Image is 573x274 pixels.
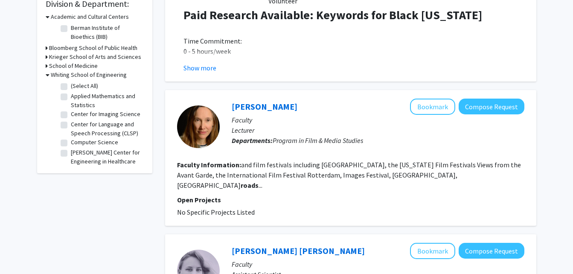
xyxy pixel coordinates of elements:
p: Faculty [232,115,524,125]
iframe: Chat [6,236,36,268]
p: Faculty [232,259,524,269]
label: Center for Language and Speech Processing (CLSP) [71,120,142,138]
label: [PERSON_NAME] Center for Engineering in Healthcare [71,148,142,166]
b: roads [241,181,259,189]
span: 0 - 5 hours/week [183,47,231,55]
strong: Paid Research Available: Keywords for Black [US_STATE] [183,7,482,23]
button: Compose Request to Lauren Arora Hutchinson [459,243,524,259]
h3: Bloomberg School of Public Health [49,44,137,52]
button: Show more [183,63,216,73]
label: (Select All) [71,82,98,90]
label: Center for Imaging Science [71,110,140,119]
h3: School of Medicine [49,61,98,70]
label: Computer Science [71,138,118,147]
span: Program in Film & Media Studies [273,136,363,145]
h3: Academic and Cultural Centers [51,12,129,21]
span: Stipend [183,57,206,66]
p: Lecturer [232,125,524,135]
h3: Whiting School of Engineering [51,70,127,79]
span: Time Commitment: [183,37,242,45]
button: Compose Request to Karen Yasinsky [459,99,524,114]
a: [PERSON_NAME] [PERSON_NAME] [232,245,365,256]
button: Add Karen Yasinsky to Bookmarks [410,99,455,115]
span: No Specific Projects Listed [177,208,255,216]
label: Berman Institute of Bioethics (BIB) [71,23,142,41]
h3: Krieger School of Arts and Sciences [49,52,141,61]
a: [PERSON_NAME] [232,101,297,112]
p: Open Projects [177,195,524,205]
b: Departments: [232,136,273,145]
button: Add Lauren Arora Hutchinson to Bookmarks [410,243,455,259]
b: Faculty Information: [177,160,241,169]
fg-read-more: and film festivals including [GEOGRAPHIC_DATA], the [US_STATE] Film Festivals Views from the Avan... [177,160,521,189]
label: Applied Mathematics and Statistics [71,92,142,110]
